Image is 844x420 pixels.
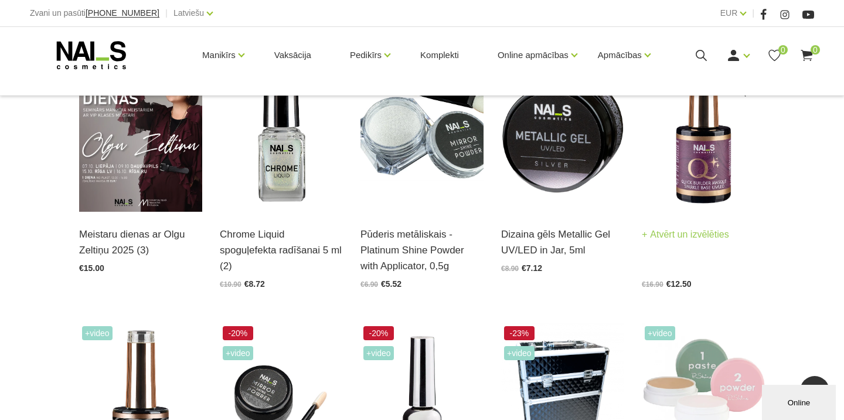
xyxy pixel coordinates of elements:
[360,280,378,289] span: €6.90
[498,32,569,79] a: Online apmācības
[522,263,542,273] span: €7.12
[220,280,241,289] span: €10.90
[501,42,624,212] img: Metallic Gel UV/LED ir intensīvi pigmentets metala dizaina gēls, kas palīdz radīt reljefu zīmējum...
[86,8,159,18] span: [PHONE_NUMBER]
[720,6,738,20] a: EUR
[504,346,535,360] span: +Video
[642,226,729,243] a: Atvērt un izvēlēties
[501,265,519,273] span: €8.90
[202,32,236,79] a: Manikīrs
[501,226,624,258] a: Dizaina gēls Metallic Gel UV/LED in Jar, 5ml
[223,326,253,340] span: -20%
[220,226,343,275] a: Chrome Liquid spoguļefekta radīšanai 5 ml (2)
[363,326,394,340] span: -20%
[220,42,343,212] img: Dizaina produkts spilgtā spoguļa efekta radīšanai.LIETOŠANA: Pirms lietošanas nepieciešams sakrat...
[360,42,484,212] img: Augstas kvalitātes, metāliskā spoguļefekta dizaina pūderis lieliskam spīdumam. Šobrīd aktuāls spi...
[642,280,663,289] span: €16.90
[30,6,159,21] div: Zvani un pasūti
[173,6,204,20] a: Latviešu
[598,32,642,79] a: Apmācības
[82,326,113,340] span: +Video
[360,226,484,275] a: Pūderis metāliskais - Platinum Shine Powder with Applicator, 0,5g
[778,45,788,55] span: 0
[666,279,692,289] span: €12.50
[411,27,468,83] a: Komplekti
[645,326,675,340] span: +Video
[350,32,382,79] a: Pedikīrs
[79,42,202,212] img: ✨ Meistaru dienas ar Olgu Zeltiņu 2025 ✨ RUDENS / Seminārs manikīra meistariem Liepāja – 7. okt.,...
[363,346,394,360] span: +Video
[265,27,321,83] a: Vaksācija
[381,279,401,289] span: €5.52
[504,326,535,340] span: -23%
[86,9,159,18] a: [PHONE_NUMBER]
[79,263,104,273] span: €15.00
[752,6,754,21] span: |
[79,226,202,258] a: Meistaru dienas ar Olgu Zeltiņu 2025 (3)
[244,279,265,289] span: €8.72
[799,48,814,63] a: 0
[165,6,168,21] span: |
[811,45,820,55] span: 0
[642,42,765,212] img: Maskējoša, viegli mirdzoša bāze/gels. Unikāls produkts ar daudz izmantošanas iespējām: •Bāze gell...
[762,382,838,420] iframe: chat widget
[223,346,253,360] span: +Video
[767,48,782,63] a: 0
